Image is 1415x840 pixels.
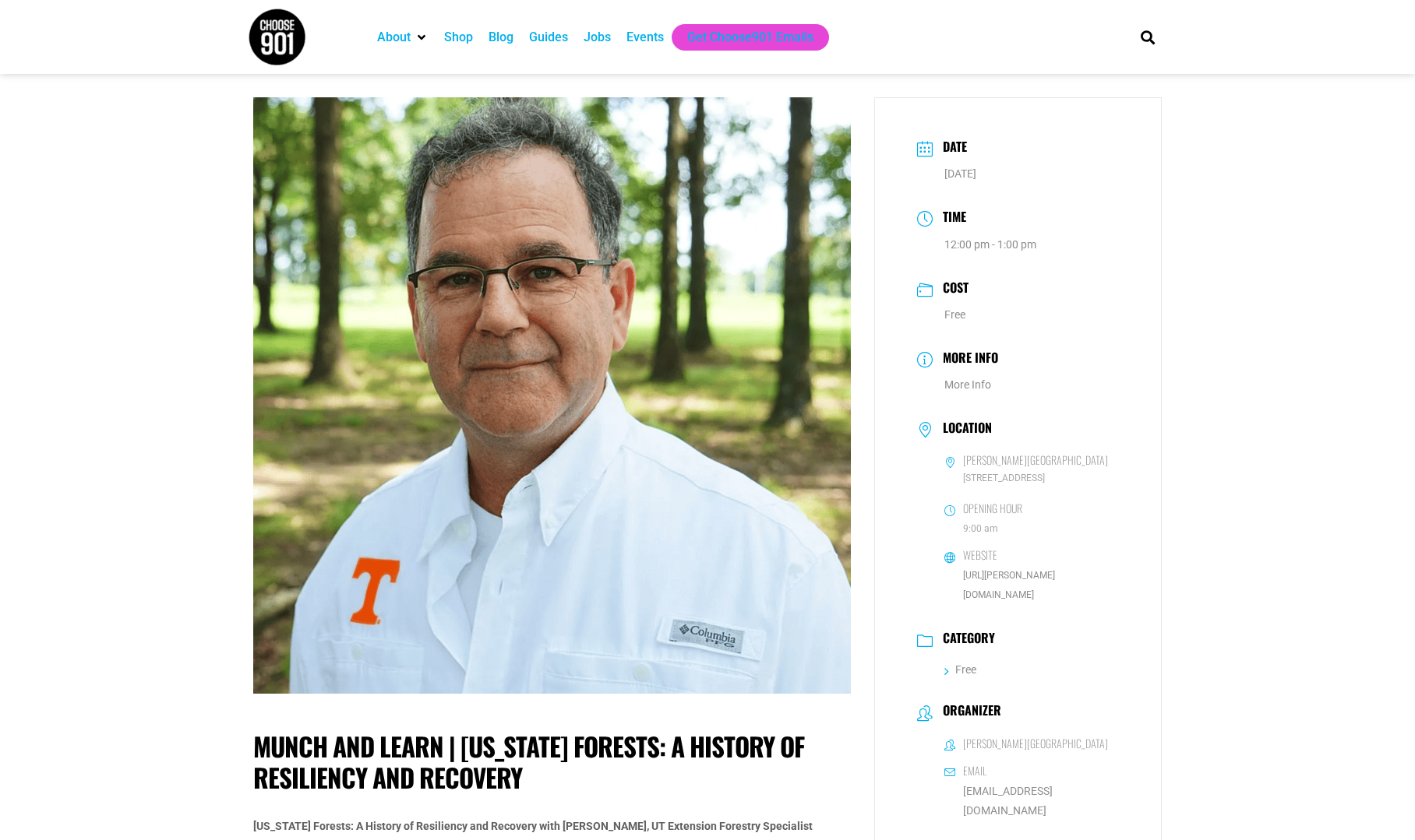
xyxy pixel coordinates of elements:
[529,28,568,47] a: Guides
[944,238,1036,251] abbr: 12:00 pm - 1:00 pm
[935,137,967,160] h3: Date
[944,167,976,180] span: [DATE]
[1135,24,1161,50] div: Search
[963,570,1055,600] a: [URL][PERSON_NAME][DOMAIN_NAME]
[944,378,991,391] a: More Info
[917,305,1119,325] dd: Free
[944,471,1119,486] span: [STREET_ADDRESS]
[626,28,664,47] a: Events
[944,782,1119,821] a: [EMAIL_ADDRESS][DOMAIN_NAME]
[944,519,1022,539] span: 9:00 am
[963,736,1108,750] h6: [PERSON_NAME][GEOGRAPHIC_DATA]
[377,28,411,47] a: About
[963,764,986,778] h6: Email
[369,24,1114,51] nav: Main nav
[444,28,473,47] a: Shop
[687,28,813,47] a: Get Choose901 Emails
[935,348,998,371] h3: More Info
[935,207,966,230] h3: Time
[963,548,997,562] h6: Website
[963,453,1108,467] h6: [PERSON_NAME][GEOGRAPHIC_DATA]
[935,631,995,649] h3: Category
[369,24,436,51] div: About
[935,420,992,439] h3: Location
[935,703,1001,722] h3: Organizer
[935,278,969,301] h3: Cost
[489,28,513,47] a: Blog
[963,501,1022,515] h6: Opening Hour
[944,663,976,676] a: Free
[253,731,851,793] h1: Munch and Learn | [US_STATE] Forests: A History of Resiliency and Recovery
[253,820,813,832] strong: [US_STATE] Forests: A History of Resiliency and Recovery with [PERSON_NAME], UT Extension Forestr...
[584,28,611,47] a: Jobs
